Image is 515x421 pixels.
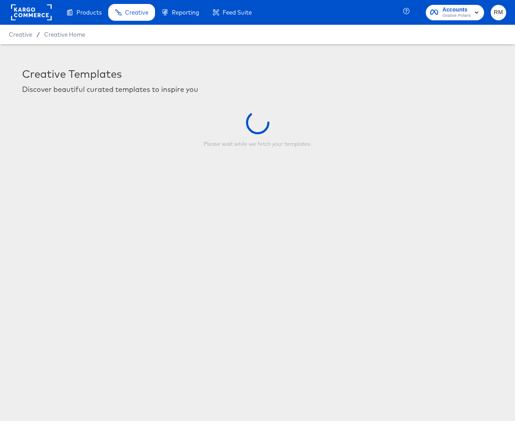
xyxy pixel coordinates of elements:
div: Creative Templates [22,66,122,81]
div: Please wait while we fetch your templates. [204,140,311,148]
span: Creative [125,9,148,16]
span: Products [76,9,102,16]
span: Accounts [443,5,471,15]
span: Feed Suite [223,9,252,16]
div: Discover beautiful curated templates to inspire you [22,84,198,95]
span: Ovative Polaris [443,12,471,19]
span: Creative [9,31,32,38]
span: RM [494,8,503,18]
button: AccountsOvative Polaris [426,5,484,20]
a: Creative Home [44,31,85,38]
span: Reporting [172,9,199,16]
span: / [32,31,44,38]
button: RM [491,5,506,20]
